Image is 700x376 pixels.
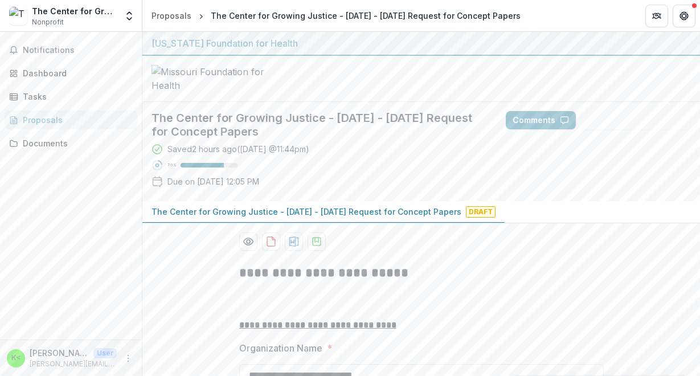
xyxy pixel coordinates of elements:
[23,46,133,55] span: Notifications
[23,67,128,79] div: Dashboard
[30,359,117,369] p: [PERSON_NAME][EMAIL_ADDRESS][DOMAIN_NAME]
[167,161,176,169] p: 76 %
[466,206,496,218] span: Draft
[11,354,21,362] div: Keith Rose <keith@growjustice.org>
[239,232,257,251] button: Preview 9abf61b2-96aa-428b-a3da-43f8c4e1fd19-0.pdf
[239,341,322,355] p: Organization Name
[580,111,691,129] button: Answer Suggestions
[5,111,137,129] a: Proposals
[262,232,280,251] button: download-proposal
[506,111,576,129] button: Comments
[32,5,117,17] div: The Center for Growing Justice
[152,65,265,92] img: Missouri Foundation for Health
[167,175,259,187] p: Due on [DATE] 12:05 PM
[167,143,309,155] div: Saved 2 hours ago ( [DATE] @ 11:44pm )
[147,7,525,24] nav: breadcrumb
[23,114,128,126] div: Proposals
[121,352,135,365] button: More
[152,111,488,138] h2: The Center for Growing Justice - [DATE] - [DATE] Request for Concept Papers
[308,232,326,251] button: download-proposal
[32,17,64,27] span: Nonprofit
[23,137,128,149] div: Documents
[121,5,137,27] button: Open entity switcher
[152,36,691,50] div: [US_STATE] Foundation for Health
[152,10,191,22] div: Proposals
[5,64,137,83] a: Dashboard
[93,348,117,358] p: User
[23,91,128,103] div: Tasks
[152,206,461,218] p: The Center for Growing Justice - [DATE] - [DATE] Request for Concept Papers
[5,41,137,59] button: Notifications
[285,232,303,251] button: download-proposal
[5,134,137,153] a: Documents
[673,5,695,27] button: Get Help
[147,7,196,24] a: Proposals
[9,7,27,25] img: The Center for Growing Justice
[5,87,137,106] a: Tasks
[30,347,89,359] p: [PERSON_NAME] <[PERSON_NAME][EMAIL_ADDRESS][DOMAIN_NAME]>
[211,10,521,22] div: The Center for Growing Justice - [DATE] - [DATE] Request for Concept Papers
[645,5,668,27] button: Partners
